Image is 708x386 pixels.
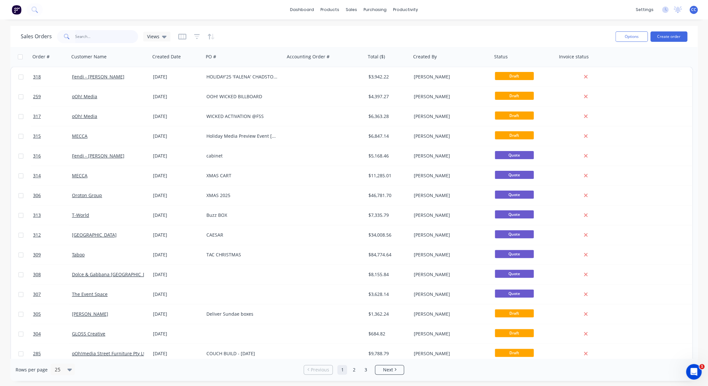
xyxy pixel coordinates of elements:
[650,31,687,42] button: Create order
[33,133,41,139] span: 315
[33,265,72,284] a: 308
[33,311,41,317] span: 305
[686,364,702,380] iframe: Intercom live chat
[414,350,486,357] div: [PERSON_NAME]
[16,367,48,373] span: Rows per page
[368,350,407,357] div: $9,788.79
[337,365,347,375] a: Page 1 is your current page
[383,367,393,373] span: Next
[153,93,201,100] div: [DATE]
[559,53,589,60] div: Invoice status
[33,192,41,199] span: 306
[72,133,87,139] a: MECCA
[33,107,72,126] a: 317
[414,172,486,179] div: [PERSON_NAME]
[495,72,534,80] span: Draft
[633,5,657,15] div: settings
[33,304,72,324] a: 305
[72,232,117,238] a: [GEOGRAPHIC_DATA]
[414,153,486,159] div: [PERSON_NAME]
[153,350,201,357] div: [DATE]
[414,74,486,80] div: [PERSON_NAME]
[495,131,534,139] span: Draft
[414,192,486,199] div: [PERSON_NAME]
[368,192,407,199] div: $46,781.70
[368,212,407,218] div: $7,335.79
[495,270,534,278] span: Quote
[699,364,704,369] span: 1
[33,225,72,245] a: 312
[368,133,407,139] div: $6,847.14
[33,205,72,225] a: 313
[494,53,508,60] div: Status
[72,311,108,317] a: [PERSON_NAME]
[72,93,97,99] a: oOh! Media
[414,331,486,337] div: [PERSON_NAME]
[33,344,72,363] a: 285
[153,192,201,199] div: [DATE]
[413,53,437,60] div: Created By
[33,126,72,146] a: 315
[360,5,390,15] div: purchasing
[72,192,102,198] a: Oroton Group
[206,192,278,199] div: XMAS 2025
[72,113,97,119] a: oOh! Media
[33,271,41,278] span: 308
[615,31,648,42] button: Options
[72,153,124,159] a: Fendi - [PERSON_NAME]
[206,53,216,60] div: PO #
[414,232,486,238] div: [PERSON_NAME]
[361,365,370,375] a: Page 3
[495,250,534,258] span: Quote
[368,153,407,159] div: $5,168.46
[368,271,407,278] div: $8,155.84
[287,5,317,15] a: dashboard
[72,331,105,337] a: GLOSS Creative
[33,212,41,218] span: 313
[495,92,534,100] span: Draft
[152,53,181,60] div: Created Date
[72,291,108,297] a: The Event Space
[206,133,278,139] div: Holiday Media Preview Event [GEOGRAPHIC_DATA]
[33,186,72,205] a: 306
[414,93,486,100] div: [PERSON_NAME]
[153,172,201,179] div: [DATE]
[206,311,278,317] div: Deliver Sundae boxes
[33,74,41,80] span: 318
[342,5,360,15] div: sales
[495,289,534,298] span: Quote
[206,251,278,258] div: TAC CHRISTMAS
[33,93,41,100] span: 259
[368,74,407,80] div: $3,942.22
[206,350,278,357] div: COUCH BUILD - [DATE]
[317,5,342,15] div: products
[691,7,696,13] span: CC
[390,5,421,15] div: productivity
[153,311,201,317] div: [DATE]
[368,251,407,258] div: $84,774.64
[368,172,407,179] div: $11,285.01
[33,166,72,185] a: 314
[72,172,87,179] a: MECCA
[72,350,148,357] a: oOh!media Street Furniture Pty Ltd
[495,210,534,218] span: Quote
[495,309,534,317] span: Draft
[495,230,534,238] span: Quote
[33,350,41,357] span: 285
[414,113,486,120] div: [PERSON_NAME]
[12,5,21,15] img: Factory
[153,232,201,238] div: [DATE]
[21,33,52,40] h1: Sales Orders
[414,212,486,218] div: [PERSON_NAME]
[375,367,404,373] a: Next page
[147,33,159,40] span: Views
[33,324,72,344] a: 304
[71,53,107,60] div: Customer Name
[311,367,329,373] span: Previous
[32,53,50,60] div: Order #
[368,113,407,120] div: $6,363.28
[72,251,85,258] a: Taboo
[368,331,407,337] div: $684.82
[206,93,278,100] div: OOH! WICKED BILLBOARD
[206,74,278,80] div: HOLIDAY'25 'FALENA' CHADSTONE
